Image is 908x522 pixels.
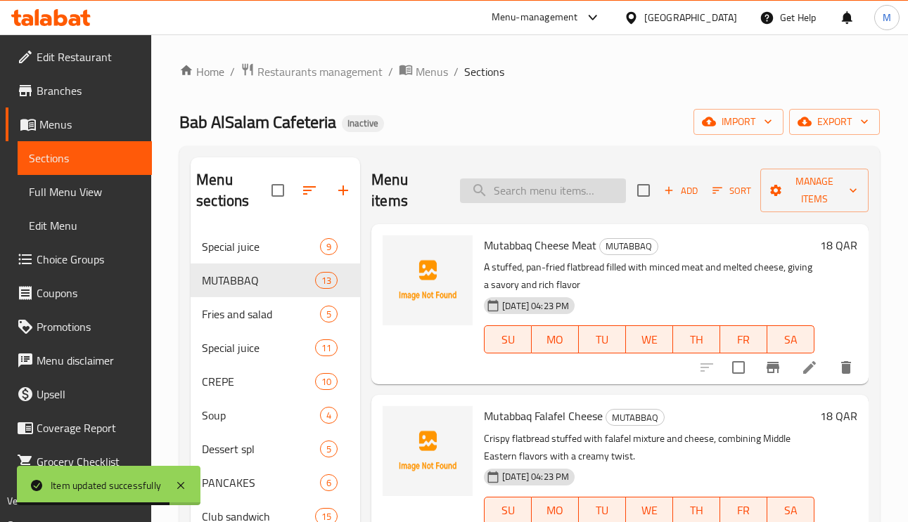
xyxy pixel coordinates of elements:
[191,365,360,398] div: CREPE10
[315,272,338,289] div: items
[321,308,337,321] span: 5
[202,407,320,424] span: Soup
[490,500,526,521] span: SU
[632,500,667,521] span: WE
[320,441,338,457] div: items
[789,109,880,135] button: export
[29,150,141,167] span: Sections
[6,344,152,377] a: Menu disclaimer
[658,180,703,202] button: Add
[6,411,152,445] a: Coverage Report
[51,478,161,493] div: Item updated successfully
[320,474,338,491] div: items
[179,63,224,80] a: Home
[37,82,141,99] span: Branches
[726,500,762,521] span: FR
[658,180,703,202] span: Add item
[464,63,504,80] span: Sections
[773,500,809,521] span: SA
[662,183,700,199] span: Add
[6,276,152,310] a: Coupons
[316,274,337,287] span: 13
[6,107,152,141] a: Menus
[7,492,41,510] span: Version:
[18,141,152,175] a: Sections
[388,63,393,80] li: /
[773,329,809,350] span: SA
[6,310,152,344] a: Promotions
[18,209,152,242] a: Edit Menu
[37,285,141,301] span: Coupons
[191,466,360,500] div: PANCAKES6
[760,169,869,212] button: Manage items
[37,251,141,268] span: Choice Groups
[416,63,448,80] span: Menus
[326,174,360,207] button: Add section
[191,331,360,365] div: Special juice11
[767,325,814,353] button: SA
[321,443,337,456] span: 5
[29,217,141,234] span: Edit Menu
[37,48,141,65] span: Edit Restaurant
[772,173,857,208] span: Manage items
[679,500,715,521] span: TH
[202,339,315,356] div: Special juice
[257,63,383,80] span: Restaurants management
[37,318,141,335] span: Promotions
[179,106,336,138] span: Bab AlSalam Cafeteria
[490,329,526,350] span: SU
[497,299,575,313] span: [DATE] 04:23 PM
[316,375,337,389] span: 10
[191,432,360,466] div: Dessert spl5
[321,409,337,422] span: 4
[191,263,360,297] div: MUTABBAQ13
[293,174,326,207] span: Sort sections
[202,441,320,457] span: Dessert spl
[724,353,753,382] span: Select to update
[383,406,473,496] img: Mutabbaq Falafel Cheese
[179,63,880,81] nav: breadcrumb
[263,176,293,205] span: Select all sections
[37,453,141,470] span: Grocery Checklist
[606,410,664,426] span: MUTABBAQ
[321,476,337,490] span: 6
[202,373,315,390] span: CREPE
[484,325,532,353] button: SU
[202,272,315,289] span: MUTABBAQ
[320,407,338,424] div: items
[202,306,320,322] span: Fries and salad
[829,351,863,384] button: delete
[703,180,760,202] span: Sort items
[320,306,338,322] div: items
[321,240,337,254] span: 9
[191,398,360,432] div: Soup4
[454,63,459,80] li: /
[532,325,579,353] button: MO
[460,178,626,203] input: search
[18,175,152,209] a: Full Menu View
[579,325,626,353] button: TU
[484,405,603,426] span: Mutabbaq Falafel Cheese
[726,329,762,350] span: FR
[191,230,360,263] div: Special juice9
[712,183,751,199] span: Sort
[673,325,720,353] button: TH
[6,377,152,411] a: Upsell
[230,63,235,80] li: /
[679,329,715,350] span: TH
[202,238,320,255] span: Special juice
[693,109,784,135] button: import
[599,238,658,255] div: MUTABBAQ
[484,259,814,294] p: A stuffed, pan-fried flatbread filled with minced meat and melted cheese, giving a savory and ric...
[320,238,338,255] div: items
[537,500,573,521] span: MO
[492,9,578,26] div: Menu-management
[371,169,443,211] h2: Menu items
[820,406,857,426] h6: 18 QAR
[6,445,152,478] a: Grocery Checklist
